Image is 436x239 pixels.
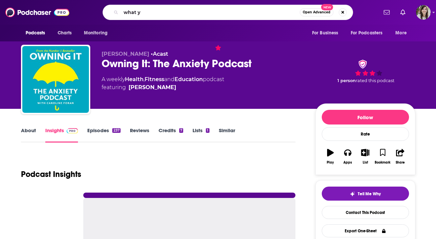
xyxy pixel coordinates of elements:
[321,4,333,10] span: New
[102,83,224,91] span: featuring
[103,5,353,20] div: Search podcasts, credits, & more...
[322,110,409,125] button: Follow
[350,191,355,197] img: tell me why sparkle
[315,51,415,92] div: verified Badge 1 personrated this podcast
[374,145,391,169] button: Bookmark
[5,6,69,19] img: Podchaser - Follow, Share and Rate Podcasts
[395,28,407,38] span: More
[179,128,183,133] div: 7
[300,8,333,16] button: Open AdvancedNew
[322,145,339,169] button: Play
[396,161,405,165] div: Share
[206,128,209,133] div: 1
[53,27,76,39] a: Charts
[343,161,352,165] div: Apps
[322,206,409,219] a: Contact This Podcast
[358,191,381,197] span: Tell Me Why
[21,27,54,39] button: open menu
[391,27,415,39] button: open menu
[175,76,203,82] a: Education
[102,75,224,91] div: A weekly podcast
[307,27,347,39] button: open menu
[391,145,409,169] button: Share
[21,169,81,179] h1: Podcast Insights
[339,145,356,169] button: Apps
[312,28,338,38] span: For Business
[193,127,209,143] a: Lists1
[322,224,409,237] button: Export One-Sheet
[164,76,175,82] span: and
[356,78,394,83] span: rated this podcast
[398,7,408,18] a: Show notifications dropdown
[58,28,72,38] span: Charts
[356,145,374,169] button: List
[129,83,176,91] a: [PERSON_NAME]
[416,5,431,20] span: Logged in as devinandrade
[351,28,383,38] span: For Podcasters
[102,51,149,57] span: [PERSON_NAME]
[125,76,144,82] a: Health
[322,187,409,201] button: tell me why sparkleTell Me Why
[303,11,330,14] span: Open Advanced
[159,127,183,143] a: Credits7
[346,27,392,39] button: open menu
[84,28,108,38] span: Monitoring
[153,51,168,57] a: Acast
[145,76,164,82] a: Fitness
[416,5,431,20] img: User Profile
[79,27,116,39] button: open menu
[337,78,356,83] span: 1 person
[21,127,36,143] a: About
[45,127,78,143] a: InsightsPodchaser Pro
[381,7,392,18] a: Show notifications dropdown
[130,127,149,143] a: Reviews
[363,161,368,165] div: List
[112,128,120,133] div: 237
[67,128,78,134] img: Podchaser Pro
[375,161,390,165] div: Bookmark
[22,46,89,113] img: Owning It: The Anxiety Podcast
[219,127,235,143] a: Similar
[26,28,45,38] span: Podcasts
[121,7,300,18] input: Search podcasts, credits, & more...
[87,127,120,143] a: Episodes237
[144,76,145,82] span: ,
[416,5,431,20] button: Show profile menu
[151,51,168,57] span: •
[322,127,409,141] div: Rate
[327,161,334,165] div: Play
